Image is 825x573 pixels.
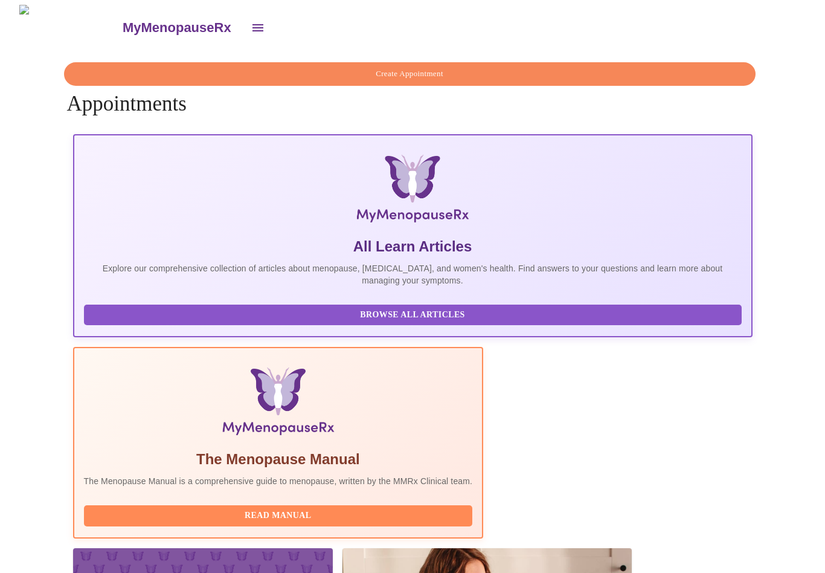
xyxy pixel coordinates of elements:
[185,155,639,227] img: MyMenopauseRx Logo
[96,308,730,323] span: Browse All Articles
[146,367,411,440] img: Menopause Manual
[84,262,742,286] p: Explore our comprehensive collection of articles about menopause, [MEDICAL_DATA], and women's hea...
[84,505,473,526] button: Read Manual
[84,237,742,256] h5: All Learn Articles
[121,7,243,49] a: MyMenopauseRx
[84,450,473,469] h5: The Menopause Manual
[67,62,759,116] h4: Appointments
[84,305,742,326] button: Browse All Articles
[84,309,745,319] a: Browse All Articles
[64,62,756,86] button: Create Appointment
[96,508,461,523] span: Read Manual
[123,20,231,36] h3: MyMenopauseRx
[84,475,473,487] p: The Menopause Manual is a comprehensive guide to menopause, written by the MMRx Clinical team.
[19,5,121,50] img: MyMenopauseRx Logo
[84,510,476,520] a: Read Manual
[243,13,272,42] button: open drawer
[78,67,742,81] span: Create Appointment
